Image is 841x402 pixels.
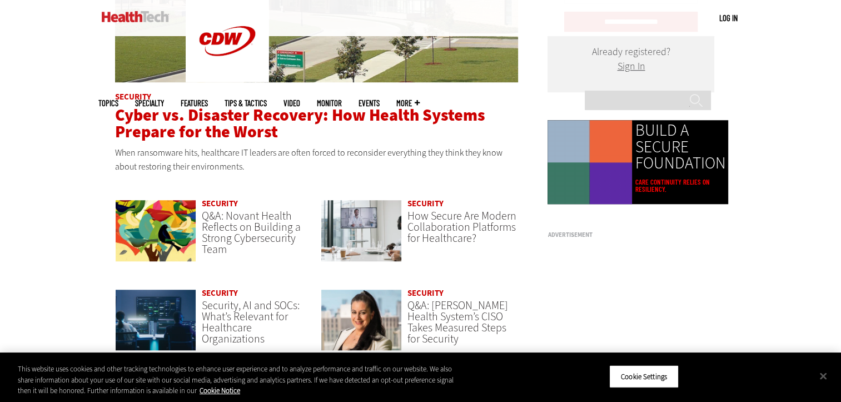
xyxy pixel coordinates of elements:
a: Events [359,99,380,107]
a: abstract illustration of a tree [115,200,197,272]
a: care team speaks with physician over conference call [321,200,402,272]
a: Video [283,99,300,107]
img: care team speaks with physician over conference call [321,200,402,262]
a: Security [407,287,444,299]
a: Security [202,198,238,209]
button: Close [811,364,835,388]
iframe: advertisement [548,243,714,382]
span: More [396,99,420,107]
span: Topics [98,99,118,107]
a: Cyber vs. Disaster Recovery: How Health Systems Prepare for the Worst [115,104,485,143]
a: Log in [719,13,738,23]
a: Security [202,287,238,299]
a: Security [407,198,444,209]
p: When ransomware hits, healthcare IT leaders are often forced to reconsider everything they think ... [115,146,519,174]
img: security team in high-tech computer room [115,289,197,351]
a: Q&A: Novant Health Reflects on Building a Strong Cybersecurity Team [202,209,301,257]
a: Tips & Tactics [225,99,267,107]
a: More information about your privacy [200,386,240,395]
a: Connie Barrera [321,289,402,362]
img: Connie Barrera [321,289,402,351]
a: BUILD A SECURE FOUNDATION [635,122,725,171]
img: Home [102,11,169,22]
div: This website uses cookies and other tracking technologies to enhance user experience and to analy... [18,364,462,396]
a: Features [181,99,208,107]
div: User menu [719,12,738,24]
a: CDW [186,73,269,85]
a: MonITor [317,99,342,107]
a: Security, AI and SOCs: What’s Relevant for Healthcare Organizations [202,298,300,346]
a: security team in high-tech computer room [115,289,197,362]
span: Specialty [135,99,164,107]
a: How Secure Are Modern Collaboration Platforms for Healthcare? [407,209,516,246]
h3: Advertisement [548,232,714,238]
a: Care continuity relies on resiliency. [635,178,725,193]
img: Colorful animated shapes [548,120,632,205]
button: Cookie Settings [609,365,679,388]
img: abstract illustration of a tree [115,200,197,262]
a: Q&A: [PERSON_NAME] Health System’s CISO Takes Measured Steps for Security [407,298,508,346]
